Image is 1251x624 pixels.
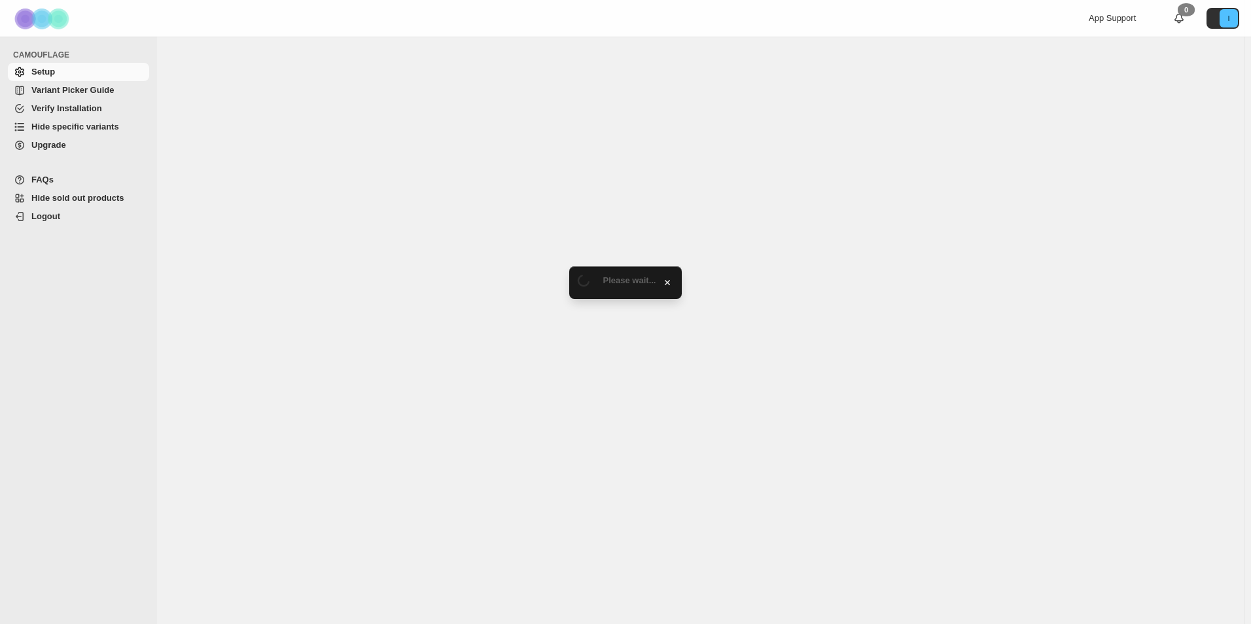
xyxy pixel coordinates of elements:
[13,50,150,60] span: CAMOUFLAGE
[8,136,149,154] a: Upgrade
[8,118,149,136] a: Hide specific variants
[31,193,124,203] span: Hide sold out products
[8,171,149,189] a: FAQs
[31,67,55,77] span: Setup
[8,81,149,99] a: Variant Picker Guide
[1089,13,1136,23] span: App Support
[10,1,76,37] img: Camouflage
[31,103,102,113] span: Verify Installation
[1220,9,1238,27] span: Avatar with initials I
[1178,3,1195,16] div: 0
[8,189,149,207] a: Hide sold out products
[1227,14,1229,22] text: I
[8,63,149,81] a: Setup
[31,122,119,131] span: Hide specific variants
[31,140,66,150] span: Upgrade
[8,207,149,226] a: Logout
[603,275,656,285] span: Please wait...
[8,99,149,118] a: Verify Installation
[31,211,60,221] span: Logout
[1172,12,1186,25] a: 0
[1207,8,1239,29] button: Avatar with initials I
[31,175,54,184] span: FAQs
[31,85,114,95] span: Variant Picker Guide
